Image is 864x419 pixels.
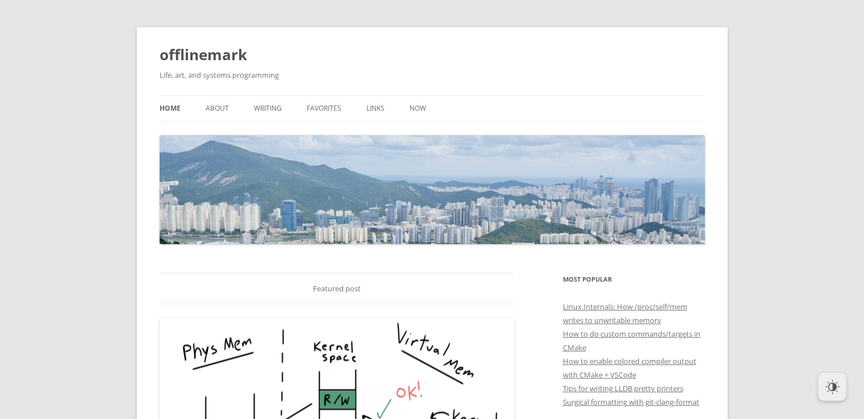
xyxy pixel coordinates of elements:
[160,135,705,244] img: offlinemark
[563,301,687,325] a: Linux Internals: How /proc/self/mem writes to unwritable memory
[307,96,341,121] a: Favorites
[563,383,683,393] a: Tips for writing LLDB pretty printers
[563,356,696,380] a: How to enable colored compiler output with CMake + VSCode
[160,96,181,121] a: Home
[563,397,699,407] a: Surgical formatting with git-clang-format
[563,329,700,353] a: How to do custom commands/targets in CMake
[206,96,229,121] a: About
[160,41,247,68] a: offlinemark
[160,68,705,82] h2: Life, art, and systems programming
[254,96,282,121] a: Writing
[366,96,385,121] a: Links
[160,273,515,304] div: Featured post
[410,96,426,121] a: Now
[563,273,705,286] h3: Most Popular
